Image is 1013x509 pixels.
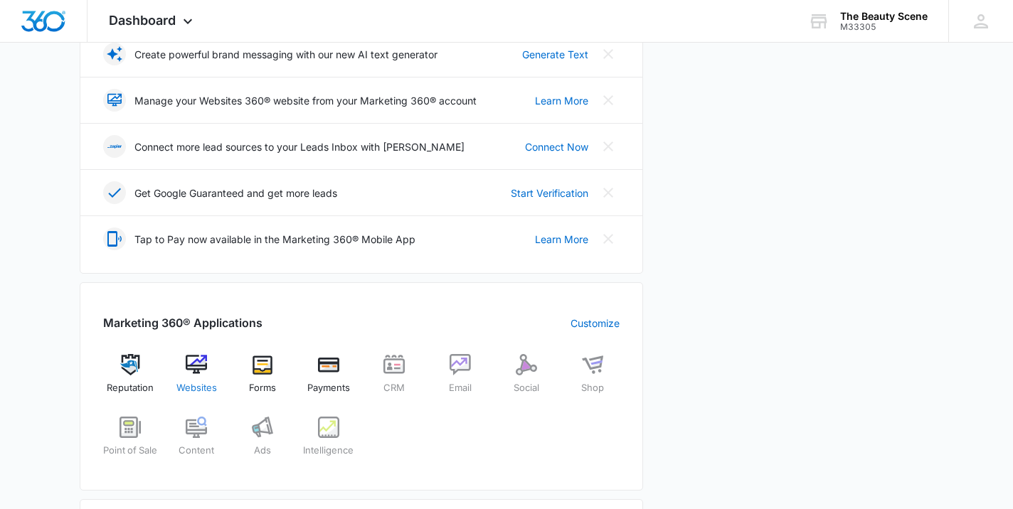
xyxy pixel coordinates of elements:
[522,47,588,62] a: Generate Text
[134,186,337,200] p: Get Google Guaranteed and get more leads
[433,354,488,405] a: Email
[449,381,472,395] span: Email
[235,354,290,405] a: Forms
[103,314,262,331] h2: Marketing 360® Applications
[301,354,356,405] a: Payments
[511,186,588,200] a: Start Verification
[307,381,350,395] span: Payments
[597,227,620,250] button: Close
[134,47,437,62] p: Create powerful brand messaging with our new AI text generator
[535,93,588,108] a: Learn More
[597,89,620,112] button: Close
[597,135,620,158] button: Close
[571,316,620,331] a: Customize
[383,381,405,395] span: CRM
[840,11,928,22] div: account name
[109,13,176,28] span: Dashboard
[581,381,604,395] span: Shop
[134,93,477,108] p: Manage your Websites 360® website from your Marketing 360® account
[254,444,271,458] span: Ads
[514,381,539,395] span: Social
[565,354,620,405] a: Shop
[179,444,214,458] span: Content
[367,354,422,405] a: CRM
[499,354,554,405] a: Social
[303,444,354,458] span: Intelligence
[103,354,158,405] a: Reputation
[103,444,157,458] span: Point of Sale
[249,381,276,395] span: Forms
[134,139,465,154] p: Connect more lead sources to your Leads Inbox with [PERSON_NAME]
[597,43,620,65] button: Close
[169,354,224,405] a: Websites
[107,381,154,395] span: Reputation
[134,232,415,247] p: Tap to Pay now available in the Marketing 360® Mobile App
[535,232,588,247] a: Learn More
[840,22,928,32] div: account id
[235,417,290,468] a: Ads
[525,139,588,154] a: Connect Now
[103,417,158,468] a: Point of Sale
[176,381,217,395] span: Websites
[301,417,356,468] a: Intelligence
[597,181,620,204] button: Close
[169,417,224,468] a: Content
